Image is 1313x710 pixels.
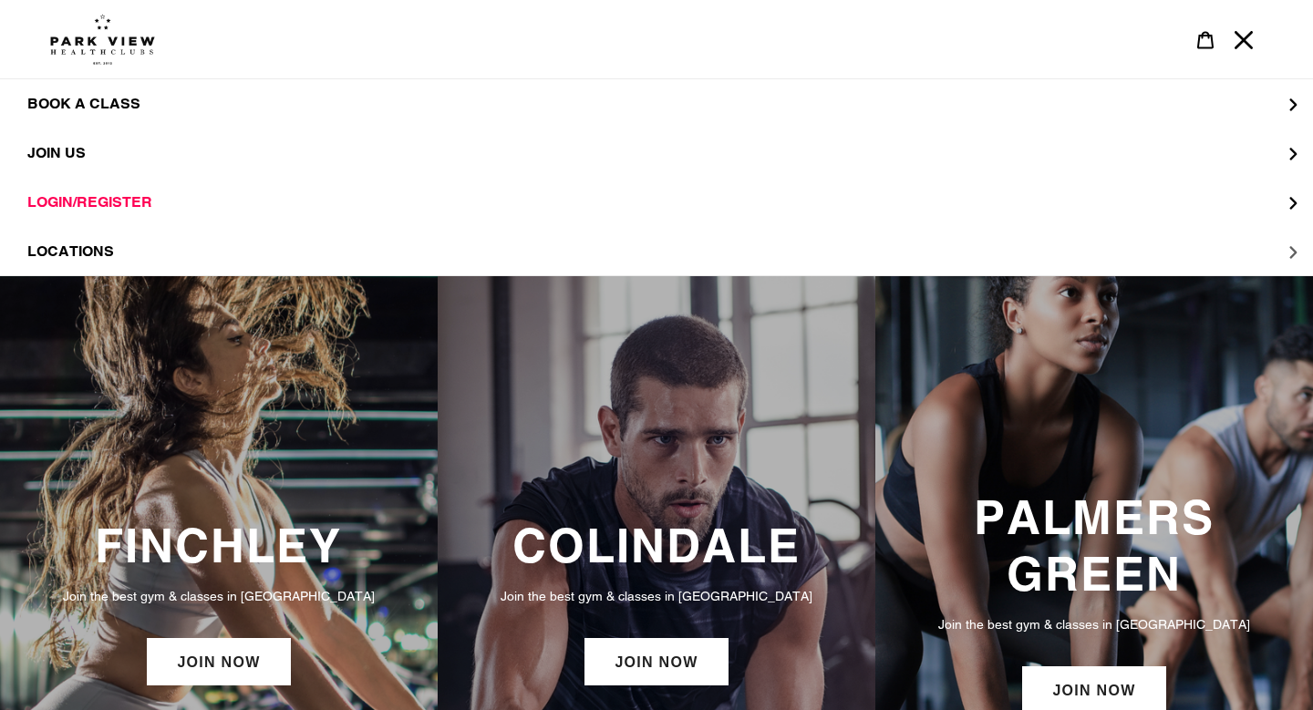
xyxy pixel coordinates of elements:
span: BOOK A CLASS [27,95,140,113]
p: Join the best gym & classes in [GEOGRAPHIC_DATA] [18,586,419,606]
a: JOIN NOW: Colindale Membership [584,638,728,685]
h3: PALMERS GREEN [894,489,1295,602]
p: Join the best gym & classes in [GEOGRAPHIC_DATA] [894,614,1295,634]
span: LOCATIONS [27,242,114,261]
h3: FINCHLEY [18,518,419,573]
span: LOGIN/REGISTER [27,193,152,211]
p: Join the best gym & classes in [GEOGRAPHIC_DATA] [456,586,857,606]
h3: COLINDALE [456,518,857,573]
button: Menu [1225,20,1263,59]
a: JOIN NOW: Finchley Membership [147,638,290,685]
img: Park view health clubs is a gym near you. [50,14,155,65]
span: JOIN US [27,144,86,162]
